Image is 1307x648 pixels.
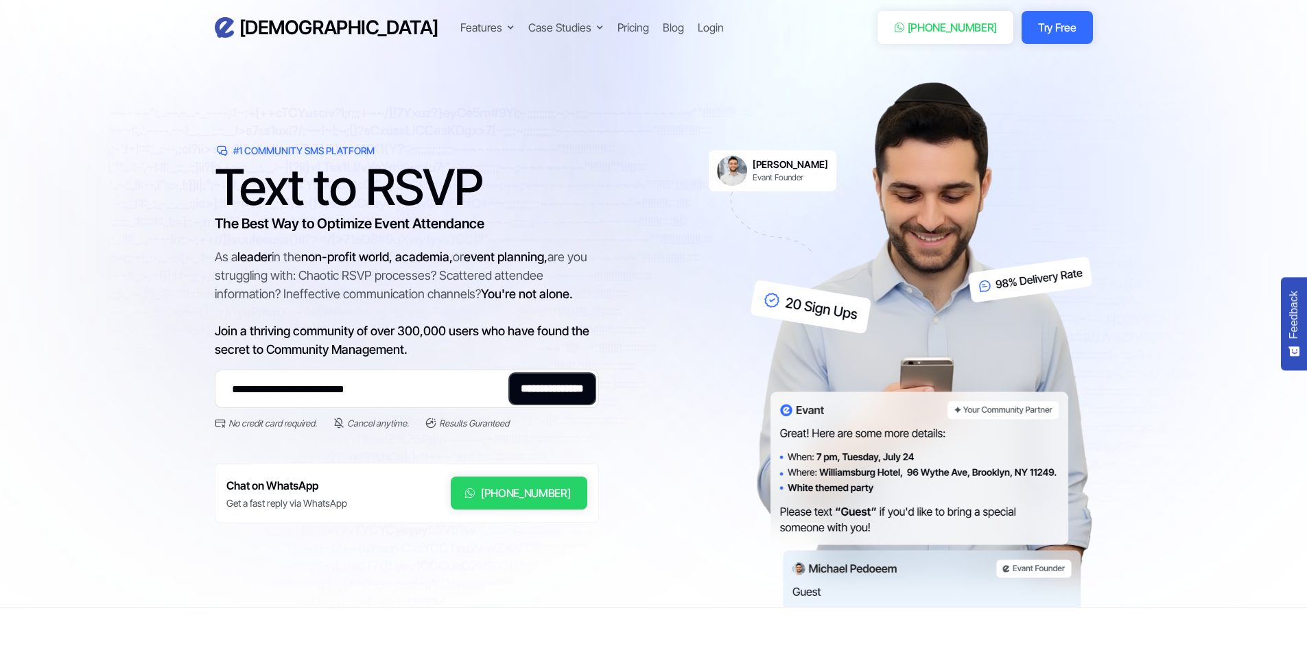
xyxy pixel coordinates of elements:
span: event planning, [464,250,547,264]
a: [PHONE_NUMBER] [878,11,1014,44]
div: Case Studies [528,19,591,36]
div: Features [460,19,515,36]
div: Get a fast reply via WhatsApp [226,496,347,510]
button: Feedback - Show survey [1281,277,1307,370]
div: No credit card required. [228,416,317,430]
a: Login [698,19,724,36]
span: Join a thriving community of over 300,000 users who have found the secret to Community Management. [215,324,589,357]
a: Blog [663,19,684,36]
div: As a in the or are you struggling with: Chaotic RSVP processes? Scattered attendee information? I... [215,248,599,359]
div: Results Guranteed [439,416,509,430]
span: leader [237,250,272,264]
h6: [PERSON_NAME] [753,158,828,171]
span: You're not alone. [481,287,573,301]
a: Pricing [617,19,649,36]
h3: The Best Way to Optimize Event Attendance [215,213,599,234]
a: [PHONE_NUMBER] [451,477,587,509]
a: Try Free [1022,11,1092,44]
div: Features [460,19,502,36]
h6: Chat on WhatsApp [226,477,347,495]
h3: [DEMOGRAPHIC_DATA] [239,16,438,40]
div: #1 Community SMS Platform [233,144,375,158]
h1: Text to RSVP [215,167,599,208]
a: home [215,16,438,40]
div: Cancel anytime. [347,416,409,430]
div: [PHONE_NUMBER] [481,485,571,501]
a: [PERSON_NAME]Evant Founder [709,150,836,191]
div: [PHONE_NUMBER] [908,19,998,36]
span: non-profit world, academia, [301,250,453,264]
form: Email Form 2 [215,370,599,430]
div: Evant Founder [753,172,828,183]
div: Case Studies [528,19,604,36]
span: Feedback [1288,291,1300,339]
